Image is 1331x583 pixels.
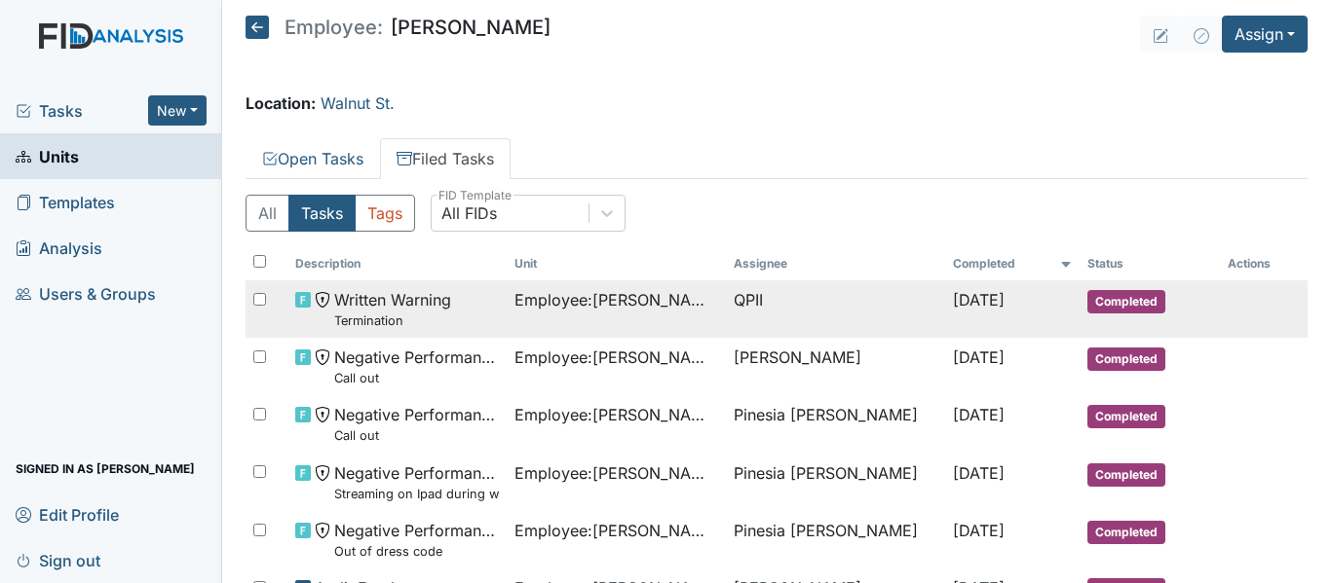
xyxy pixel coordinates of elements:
span: [DATE] [953,290,1005,310]
span: Edit Profile [16,499,119,529]
span: Completed [1087,521,1165,544]
span: [DATE] [953,521,1005,540]
small: Call out [334,369,499,387]
span: Employee : [PERSON_NAME][GEOGRAPHIC_DATA] [514,519,718,542]
span: Employee : [PERSON_NAME][GEOGRAPHIC_DATA] [514,403,718,426]
small: Termination [334,311,451,330]
span: Completed [1087,290,1165,313]
small: Out of dress code [334,542,499,561]
span: Sign out [16,545,100,575]
a: Filed Tasks [380,138,511,179]
span: Employee: [285,18,383,37]
span: Employee : [PERSON_NAME][GEOGRAPHIC_DATA] [514,346,718,369]
td: Pinesia [PERSON_NAME] [726,454,945,511]
td: Pinesia [PERSON_NAME] [726,395,945,453]
span: [DATE] [953,463,1005,483]
td: QPII [726,280,945,338]
span: Negative Performance Review Out of dress code [334,519,499,561]
th: Actions [1220,247,1308,280]
div: Type filter [246,195,415,232]
span: [DATE] [953,405,1005,424]
h5: [PERSON_NAME] [246,16,551,39]
button: Assign [1222,16,1308,53]
span: Negative Performance Review Call out [334,403,499,445]
span: Signed in as [PERSON_NAME] [16,454,195,484]
th: Toggle SortBy [1080,247,1220,280]
th: Assignee [726,247,945,280]
button: All [246,195,289,232]
button: Tasks [288,195,356,232]
span: Completed [1087,463,1165,487]
span: Completed [1087,405,1165,428]
span: [DATE] [953,347,1005,367]
th: Toggle SortBy [287,247,507,280]
a: Walnut St. [321,93,395,113]
span: Negative Performance Review Streaming on Ipad during working hours [334,461,499,503]
span: Completed [1087,347,1165,371]
span: Employee : [PERSON_NAME][GEOGRAPHIC_DATA] [514,461,718,485]
strong: Location: [246,93,316,113]
div: All FIDs [441,201,497,225]
a: Open Tasks [246,138,380,179]
button: Tags [355,195,415,232]
span: Analysis [16,233,102,263]
span: Negative Performance Review Call out [334,346,499,387]
button: New [148,95,207,126]
span: Templates [16,187,115,217]
span: Employee : [PERSON_NAME][GEOGRAPHIC_DATA] [514,288,718,311]
th: Toggle SortBy [945,247,1080,280]
a: Tasks [16,99,148,123]
input: Toggle All Rows Selected [253,255,266,268]
span: Written Warning Termination [334,288,451,330]
small: Streaming on Ipad during working hours [334,485,499,503]
small: Call out [334,426,499,445]
td: [PERSON_NAME] [726,338,945,395]
td: Pinesia [PERSON_NAME] [726,511,945,568]
th: Toggle SortBy [507,247,726,280]
span: Units [16,141,79,171]
span: Users & Groups [16,278,156,309]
